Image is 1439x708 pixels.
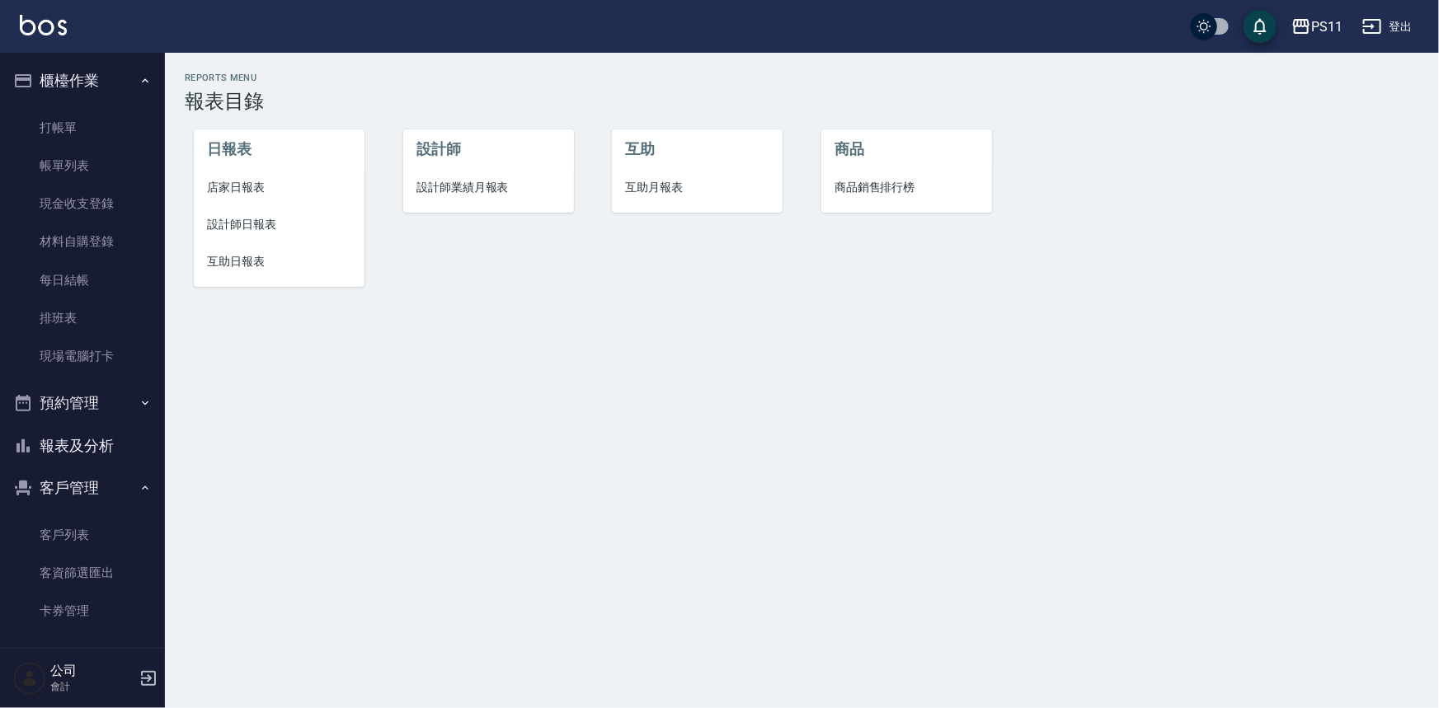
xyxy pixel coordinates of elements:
[7,592,158,630] a: 卡券管理
[7,299,158,337] a: 排班表
[20,15,67,35] img: Logo
[7,424,158,467] button: 報表及分析
[821,169,992,206] a: 商品銷售排行榜
[403,169,574,206] a: 設計師業績月報表
[612,129,783,169] li: 互助
[185,90,1419,113] h3: 報表目錄
[7,516,158,554] a: 客戶列表
[1244,10,1277,43] button: save
[194,206,364,243] a: 設計師日報表
[207,253,351,270] span: 互助日報表
[7,147,158,185] a: 帳單列表
[821,129,992,169] li: 商品
[7,382,158,424] button: 預約管理
[194,169,364,206] a: 店家日報表
[50,663,134,679] h5: 公司
[207,179,351,196] span: 店家日報表
[1356,12,1419,42] button: 登出
[7,337,158,375] a: 現場電腦打卡
[7,637,158,680] button: 行銷工具
[7,554,158,592] a: 客資篩選匯出
[194,129,364,169] li: 日報表
[7,261,158,299] a: 每日結帳
[207,216,351,233] span: 設計師日報表
[7,59,158,102] button: 櫃檯作業
[13,662,46,695] img: Person
[7,223,158,260] a: 材料自購登錄
[194,243,364,280] a: 互助日報表
[7,185,158,223] a: 現金收支登錄
[7,467,158,509] button: 客戶管理
[403,129,574,169] li: 設計師
[185,73,1419,83] h2: Reports Menu
[625,179,769,196] span: 互助月報表
[416,179,561,196] span: 設計師業績月報表
[50,679,134,694] p: 會計
[612,169,783,206] a: 互助月報表
[1311,16,1343,37] div: PS11
[1285,10,1349,44] button: PS11
[7,109,158,147] a: 打帳單
[835,179,979,196] span: 商品銷售排行榜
